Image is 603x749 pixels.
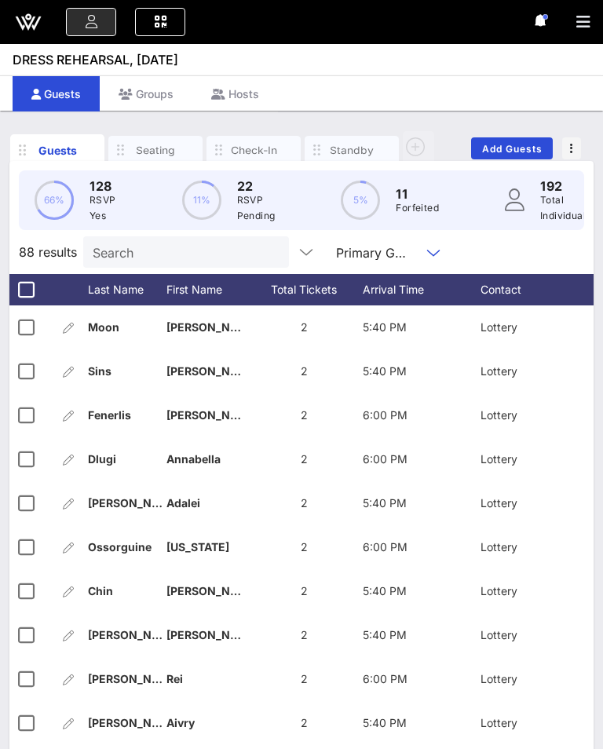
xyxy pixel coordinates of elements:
[88,408,131,422] span: Fenerlis
[132,143,179,158] div: Seating
[88,274,166,305] div: Last Name
[336,246,412,260] div: Primary Guests
[363,274,481,305] div: Arrival Time
[363,716,407,729] span: 5:40 PM
[481,716,517,729] span: Lottery
[481,364,517,378] span: Lottery
[481,496,517,510] span: Lottery
[237,192,276,224] p: RSVP Pending
[166,540,229,554] span: [US_STATE]
[166,320,259,334] span: [PERSON_NAME]
[363,408,407,422] span: 6:00 PM
[88,452,116,466] span: Dlugi
[34,142,81,159] div: Guests
[19,243,77,261] span: 88 results
[100,76,192,111] div: Groups
[88,320,119,334] span: Moon
[396,200,439,216] p: Forfeited
[88,716,181,729] span: [PERSON_NAME]
[363,628,407,641] span: 5:40 PM
[245,613,363,657] div: 2
[166,452,221,466] span: Annabella
[481,628,517,641] span: Lottery
[88,584,113,597] span: Chin
[88,540,152,554] span: Ossorguine
[166,274,245,305] div: First Name
[237,177,276,195] p: 22
[192,76,278,111] div: Hosts
[166,364,259,378] span: [PERSON_NAME]
[481,672,517,685] span: Lottery
[540,177,590,195] p: 192
[245,349,363,393] div: 2
[166,408,259,422] span: [PERSON_NAME]
[245,525,363,569] div: 2
[481,274,598,305] div: Contact
[363,672,407,685] span: 6:00 PM
[245,657,363,701] div: 2
[363,540,407,554] span: 6:00 PM
[363,452,407,466] span: 6:00 PM
[230,143,277,158] div: Check-In
[363,496,407,510] span: 5:40 PM
[88,496,181,510] span: [PERSON_NAME]
[540,192,590,224] p: Total Individuals
[481,408,517,422] span: Lottery
[245,701,363,745] div: 2
[13,50,178,69] span: DRESS REHEARSAL, [DATE]
[166,672,183,685] span: Rei
[166,584,259,597] span: [PERSON_NAME]
[245,437,363,481] div: 2
[245,305,363,349] div: 2
[88,628,181,641] span: [PERSON_NAME]
[245,274,363,305] div: Total Tickets
[363,364,407,378] span: 5:40 PM
[471,137,553,159] button: Add Guests
[245,481,363,525] div: 2
[481,320,517,334] span: Lottery
[363,320,407,334] span: 5:40 PM
[166,628,259,641] span: [PERSON_NAME]
[328,143,375,158] div: Standby
[363,584,407,597] span: 5:40 PM
[245,393,363,437] div: 2
[166,496,200,510] span: Adalei
[396,185,439,203] p: 11
[481,452,517,466] span: Lottery
[88,672,181,685] span: [PERSON_NAME]
[88,364,111,378] span: Sins
[481,540,517,554] span: Lottery
[13,76,100,111] div: Guests
[481,143,543,155] span: Add Guests
[327,236,452,268] div: Primary Guests
[166,716,195,729] span: Aivry
[245,569,363,613] div: 2
[90,177,116,195] p: 128
[90,192,116,224] p: RSVP Yes
[481,584,517,597] span: Lottery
